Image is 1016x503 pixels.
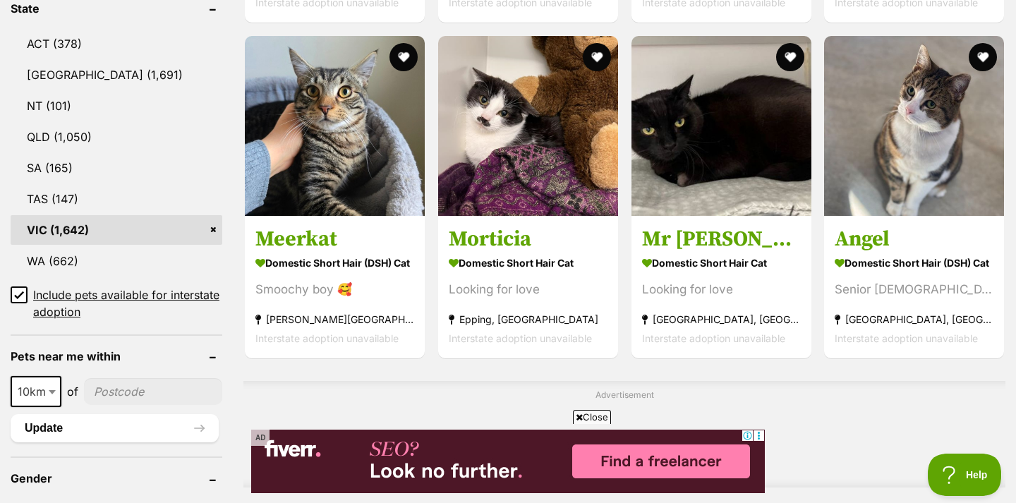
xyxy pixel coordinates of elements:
[449,310,607,329] strong: Epping, [GEOGRAPHIC_DATA]
[251,430,270,446] span: AD
[775,43,804,71] button: favourite
[969,43,997,71] button: favourite
[835,310,993,329] strong: [GEOGRAPHIC_DATA], [GEOGRAPHIC_DATA]
[631,215,811,358] a: Mr [PERSON_NAME] Domestic Short Hair Cat Looking for love [GEOGRAPHIC_DATA], [GEOGRAPHIC_DATA] In...
[11,246,222,276] a: WA (662)
[11,60,222,90] a: [GEOGRAPHIC_DATA] (1,691)
[835,280,993,299] div: Senior [DEMOGRAPHIC_DATA]!
[449,226,607,253] h3: Morticia
[573,410,611,424] span: Close
[11,91,222,121] a: NT (101)
[11,215,222,245] a: VIC (1,642)
[11,350,222,363] header: Pets near me within
[642,226,801,253] h3: Mr [PERSON_NAME]
[824,215,1004,358] a: Angel Domestic Short Hair (DSH) Cat Senior [DEMOGRAPHIC_DATA]! [GEOGRAPHIC_DATA], [GEOGRAPHIC_DAT...
[11,29,222,59] a: ACT (378)
[11,184,222,214] a: TAS (147)
[255,253,414,273] strong: Domestic Short Hair (DSH) Cat
[11,414,219,442] button: Update
[389,43,418,71] button: favourite
[11,376,61,407] span: 10km
[84,378,222,405] input: postcode
[449,332,592,344] span: Interstate adoption unavailable
[245,36,425,216] img: Meerkat - Domestic Short Hair (DSH) Cat
[631,36,811,216] img: Mr Kitty - Domestic Short Hair Cat
[255,332,399,344] span: Interstate adoption unavailable
[67,383,78,400] span: of
[11,122,222,152] a: QLD (1,050)
[11,2,222,15] header: State
[449,280,607,299] div: Looking for love
[33,286,222,320] span: Include pets available for interstate adoption
[835,332,978,344] span: Interstate adoption unavailable
[824,36,1004,216] img: Angel - Domestic Short Hair (DSH) Cat
[11,286,222,320] a: Include pets available for interstate adoption
[583,43,611,71] button: favourite
[255,226,414,253] h3: Meerkat
[835,253,993,273] strong: Domestic Short Hair (DSH) Cat
[928,454,1002,496] iframe: Help Scout Beacon - Open
[243,381,1005,487] div: Advertisement
[642,253,801,273] strong: Domestic Short Hair Cat
[642,332,785,344] span: Interstate adoption unavailable
[642,310,801,329] strong: [GEOGRAPHIC_DATA], [GEOGRAPHIC_DATA]
[12,382,60,401] span: 10km
[255,280,414,299] div: Smoochy boy 🥰
[438,36,618,216] img: Morticia - Domestic Short Hair Cat
[255,310,414,329] strong: [PERSON_NAME][GEOGRAPHIC_DATA][PERSON_NAME][GEOGRAPHIC_DATA]
[642,280,801,299] div: Looking for love
[11,153,222,183] a: SA (165)
[11,472,222,485] header: Gender
[835,226,993,253] h3: Angel
[449,253,607,273] strong: Domestic Short Hair Cat
[245,215,425,358] a: Meerkat Domestic Short Hair (DSH) Cat Smoochy boy 🥰 [PERSON_NAME][GEOGRAPHIC_DATA][PERSON_NAME][G...
[438,215,618,358] a: Morticia Domestic Short Hair Cat Looking for love Epping, [GEOGRAPHIC_DATA] Interstate adoption u...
